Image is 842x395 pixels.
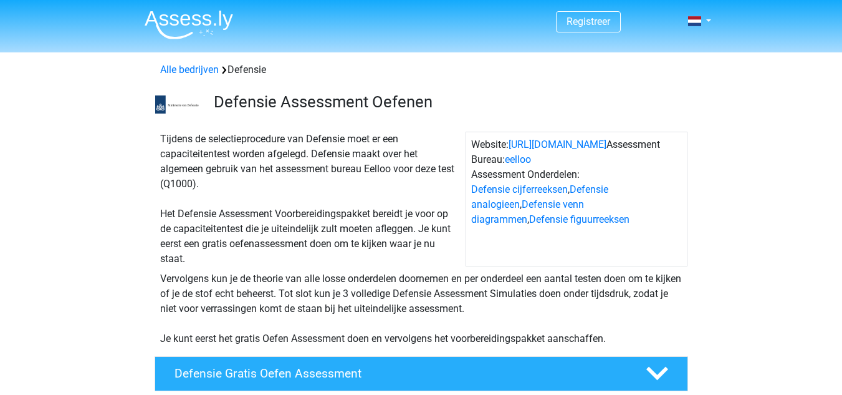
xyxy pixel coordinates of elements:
div: Tijdens de selectieprocedure van Defensie moet er een capaciteitentest worden afgelegd. Defensie ... [155,132,466,266]
img: Assessly [145,10,233,39]
h4: Defensie Gratis Oefen Assessment [175,366,626,381]
div: Vervolgens kun je de theorie van alle losse onderdelen doornemen en per onderdeel een aantal test... [155,271,687,346]
a: Registreer [567,16,610,27]
a: Defensie cijferreeksen [471,183,568,195]
div: Defensie [155,62,687,77]
div: Website: Assessment Bureau: Assessment Onderdelen: , , , [466,132,687,266]
a: Alle bedrijven [160,64,219,76]
a: Defensie analogieen [471,183,608,210]
a: Defensie figuurreeksen [529,213,629,225]
a: Defensie Gratis Oefen Assessment [150,356,693,391]
a: [URL][DOMAIN_NAME] [509,139,606,150]
a: Defensie venn diagrammen [471,198,584,225]
a: eelloo [505,154,531,165]
h3: Defensie Assessment Oefenen [214,92,678,112]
